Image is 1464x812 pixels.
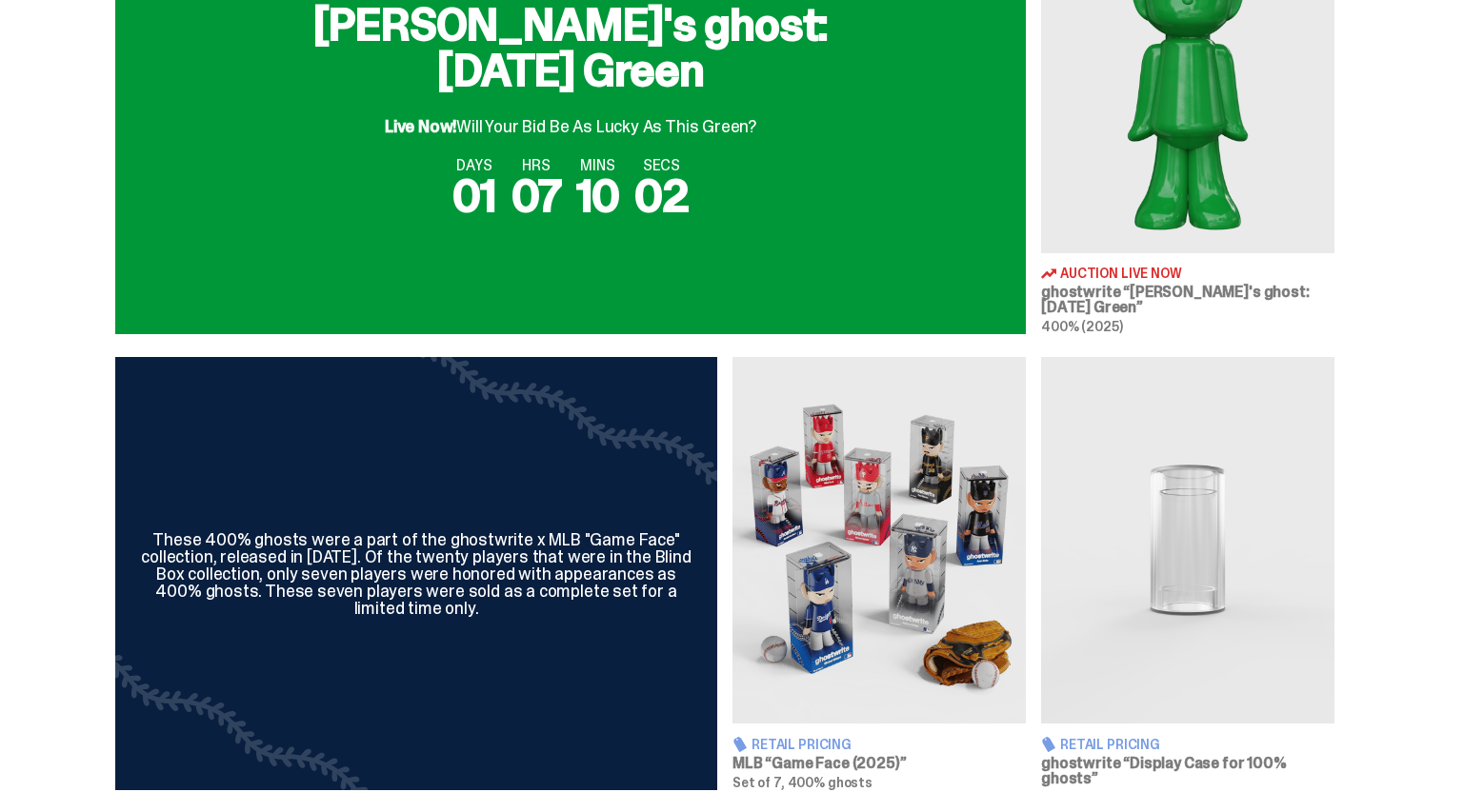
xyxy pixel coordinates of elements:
[634,158,689,173] span: SECS
[1041,357,1334,723] img: Display Case for 100% ghosts
[1060,267,1182,280] span: Auction Live Now
[1041,357,1334,789] a: Display Case for 100% ghosts Retail Pricing
[732,357,1026,789] a: Game Face (2025) Retail Pricing
[634,166,689,226] span: 02
[732,774,872,791] span: Set of 7, 400% ghosts
[385,115,456,138] span: Live Now!
[752,738,852,751] span: Retail Pricing
[511,166,561,226] span: 07
[138,531,694,617] div: These 400% ghosts were a part of the ghostwrite x MLB "Game Face" collection, released in [DATE]....
[1060,738,1160,751] span: Retail Pricing
[385,101,756,135] div: Will Your Bid Be As Lucky As This Green?
[732,756,1026,771] h3: MLB “Game Face (2025)”
[1041,285,1334,315] h3: ghostwrite “[PERSON_NAME]'s ghost: [DATE] Green”
[576,158,620,173] span: MINS
[511,158,561,173] span: HRS
[1041,756,1334,786] h3: ghostwrite “Display Case for 100% ghosts”
[576,166,620,226] span: 10
[452,158,496,173] span: DAYS
[266,2,875,93] h2: [PERSON_NAME]'s ghost: [DATE] Green
[1041,318,1122,335] span: 400% (2025)
[732,357,1026,723] img: Game Face (2025)
[452,166,496,226] span: 01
